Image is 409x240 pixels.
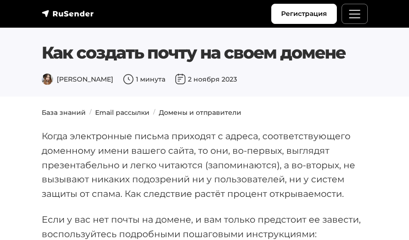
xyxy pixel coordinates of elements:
[36,108,373,118] nav: breadcrumb
[42,9,94,18] img: RuSender
[42,108,86,117] a: База знаний
[42,75,113,83] span: [PERSON_NAME]
[342,4,368,24] button: Меню
[175,75,237,83] span: 2 ноября 2023
[175,74,186,85] img: Дата публикации
[123,74,134,85] img: Время чтения
[159,108,241,117] a: Домены и отправители
[271,4,337,24] a: Регистрация
[95,108,149,117] a: Email рассылки
[123,75,165,83] span: 1 минута
[42,43,368,63] h1: Как создать почту на своем домене
[42,129,368,201] p: Когда электронные письма приходят с адреса, соответствующего доменному имени вашего сайта, то они...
